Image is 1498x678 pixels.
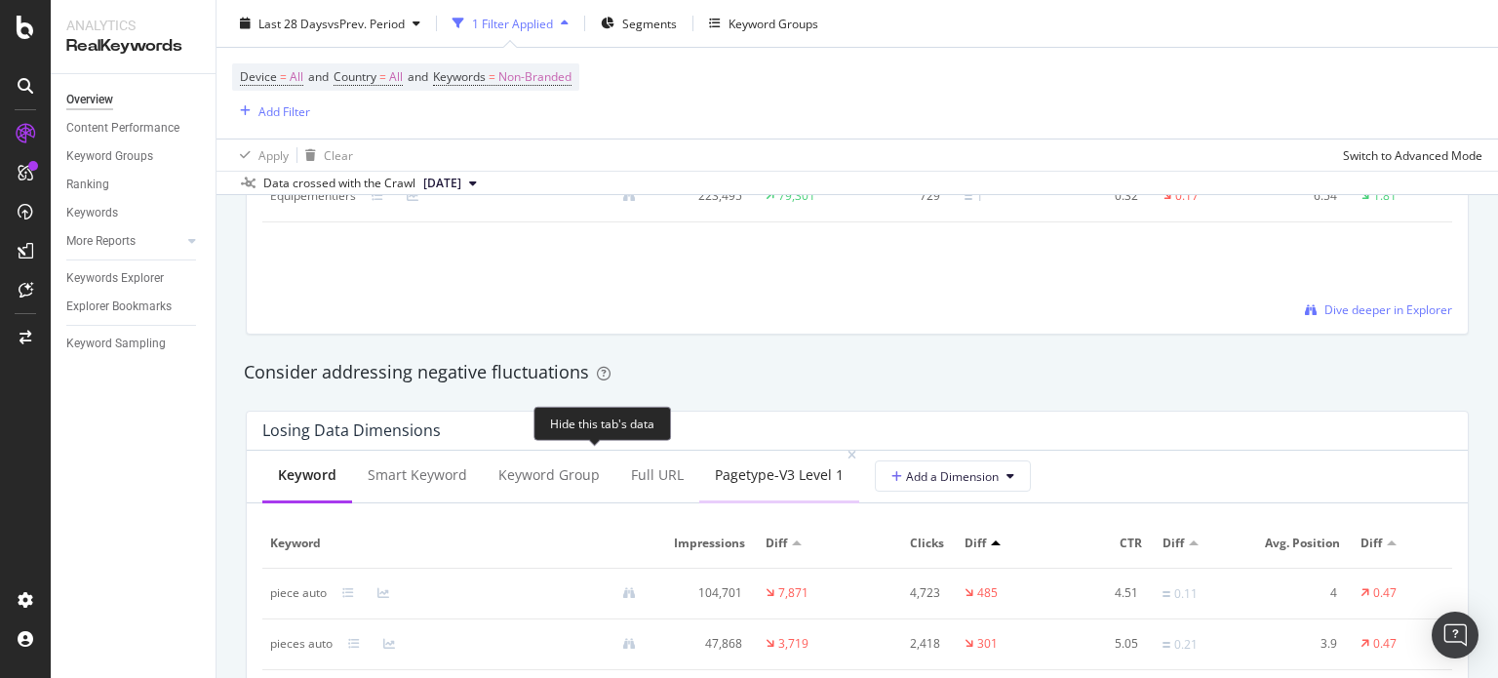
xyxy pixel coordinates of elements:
[1174,636,1198,654] div: 0.21
[263,175,415,192] div: Data crossed with the Crawl
[875,460,1031,492] button: Add a Dimension
[258,102,310,119] div: Add Filter
[472,15,553,31] div: 1 Filter Applied
[965,194,972,200] img: Equal
[667,187,742,205] div: 223,495
[66,175,202,195] a: Ranking
[1063,535,1142,552] span: CTR
[593,8,685,39] button: Segments
[533,407,671,441] div: Hide this tab's data
[66,118,179,139] div: Content Performance
[389,63,403,91] span: All
[1063,584,1138,602] div: 4.51
[865,535,944,552] span: Clicks
[290,63,303,91] span: All
[622,15,677,31] span: Segments
[1360,535,1382,552] span: Diff
[865,187,940,205] div: 729
[334,68,376,85] span: Country
[368,465,467,485] div: Smart Keyword
[66,16,200,35] div: Analytics
[66,268,164,289] div: Keywords Explorer
[328,15,405,31] span: vs Prev. Period
[778,584,808,602] div: 7,871
[1163,591,1170,597] img: Equal
[66,334,166,354] div: Keyword Sampling
[270,187,356,205] div: Equipementiers
[66,297,172,317] div: Explorer Bookmarks
[965,535,986,552] span: Diff
[977,635,998,653] div: 301
[1373,187,1397,205] div: 1.81
[324,146,353,163] div: Clear
[1262,635,1337,653] div: 3.9
[667,584,742,602] div: 104,701
[489,68,495,85] span: =
[1343,146,1482,163] div: Switch to Advanced Mode
[278,465,336,485] div: Keyword
[66,175,109,195] div: Ranking
[1262,187,1337,205] div: 6.54
[1175,187,1199,205] div: 0.17
[297,140,353,171] button: Clear
[498,63,572,91] span: Non-Branded
[262,420,441,440] div: Losing Data Dimensions
[729,15,818,31] div: Keyword Groups
[1174,585,1198,603] div: 0.11
[1335,140,1482,171] button: Switch to Advanced Mode
[408,68,428,85] span: and
[667,535,746,552] span: Impressions
[66,90,202,110] a: Overview
[308,68,329,85] span: and
[498,465,600,485] div: Keyword Group
[270,635,333,653] div: pieces auto
[270,535,647,552] span: Keyword
[1305,301,1452,318] a: Dive deeper in Explorer
[715,465,844,485] div: pagetype-v3 Level 1
[232,100,310,123] button: Add Filter
[1262,584,1337,602] div: 4
[1373,584,1397,602] div: 0.47
[66,203,118,223] div: Keywords
[1324,301,1452,318] span: Dive deeper in Explorer
[891,468,999,485] span: Add a Dimension
[865,635,940,653] div: 2,418
[423,175,461,192] span: 2025 Aug. 8th
[778,187,815,205] div: 79,301
[66,268,202,289] a: Keywords Explorer
[1373,635,1397,653] div: 0.47
[766,535,787,552] span: Diff
[258,146,289,163] div: Apply
[701,8,826,39] button: Keyword Groups
[280,68,287,85] span: =
[258,15,328,31] span: Last 28 Days
[66,334,202,354] a: Keyword Sampling
[232,8,428,39] button: Last 28 DaysvsPrev. Period
[778,635,808,653] div: 3,719
[232,140,289,171] button: Apply
[1163,535,1184,552] span: Diff
[379,68,386,85] span: =
[66,146,202,167] a: Keyword Groups
[240,68,277,85] span: Device
[1432,612,1478,658] div: Open Intercom Messenger
[66,231,136,252] div: More Reports
[66,297,202,317] a: Explorer Bookmarks
[631,465,684,485] div: Full URL
[244,360,1471,385] div: Consider addressing negative fluctuations
[1063,187,1138,205] div: 0.32
[977,584,998,602] div: 485
[1063,635,1138,653] div: 5.05
[667,635,742,653] div: 47,868
[66,35,200,58] div: RealKeywords
[1262,535,1341,552] span: Avg. Position
[66,231,182,252] a: More Reports
[1163,642,1170,648] img: Equal
[445,8,576,39] button: 1 Filter Applied
[865,584,940,602] div: 4,723
[270,584,327,602] div: piece auto
[66,118,202,139] a: Content Performance
[415,172,485,195] button: [DATE]
[66,203,202,223] a: Keywords
[976,188,983,206] div: 1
